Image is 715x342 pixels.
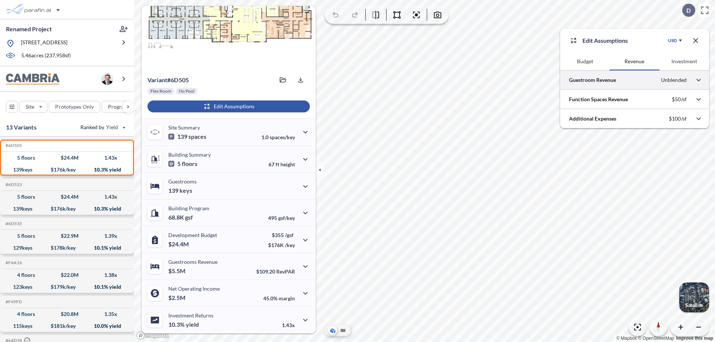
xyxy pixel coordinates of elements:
button: Aerial View [328,326,337,335]
p: # 6d505 [147,76,189,84]
p: Building Program [168,205,209,211]
button: Edit Assumptions [147,100,310,112]
h5: Click to copy the code [4,299,22,304]
h5: Click to copy the code [4,221,22,226]
p: $50/sf [672,96,687,103]
a: Mapbox homepage [136,331,169,340]
h5: Click to copy the code [4,182,22,187]
div: USD [668,38,677,44]
img: BrandImage [6,73,60,85]
span: RevPAR [276,268,295,275]
p: 5.46 acres ( 237,958 sf) [21,52,71,60]
h5: Click to copy the code [4,260,22,265]
h5: Click to copy the code [4,143,22,148]
button: Site Plan [339,326,347,335]
p: Satellite [685,302,703,308]
span: floors [182,160,197,167]
span: gsf [185,214,193,221]
p: $109.20 [256,268,295,275]
button: Prototypes Only [49,101,100,113]
span: keys [179,187,192,194]
button: Budget [560,52,610,70]
button: Program [102,101,142,113]
p: 10.3% [168,321,199,328]
span: Yield [106,124,118,131]
p: D [686,7,691,14]
a: Improve this map [676,336,713,341]
p: 67 [268,161,295,167]
p: $2.5M [168,294,187,301]
p: Prototypes Only [55,103,94,111]
p: Additional Expenses [569,115,616,122]
p: Guestrooms [168,178,197,185]
p: 495 [268,215,295,221]
p: $24.4M [168,240,190,248]
p: Building Summary [168,151,211,158]
span: spaces [188,133,206,140]
p: 13 Variants [6,123,36,132]
p: 139 [168,187,192,194]
p: [STREET_ADDRESS] [21,39,67,48]
p: $176K [268,242,295,248]
span: spaces/key [270,134,295,140]
button: Site [19,101,47,113]
span: yield [186,321,199,328]
p: Program [108,103,129,111]
a: Mapbox [616,336,637,341]
p: Renamed Project [6,25,52,33]
button: Switcher ImageSatellite [679,282,709,312]
p: Flex Room [150,88,171,94]
p: Development Budget [168,232,217,238]
span: height [280,161,295,167]
p: 1.43x [282,322,295,328]
p: 45.0% [263,295,295,301]
span: ft [276,161,279,167]
img: user logo [101,73,113,85]
p: 139 [168,133,206,140]
p: Guestrooms Revenue [168,259,217,265]
span: margin [279,295,295,301]
p: 5 [168,160,197,167]
p: Site Summary [168,124,200,131]
p: $5.5M [168,267,187,275]
p: Site [26,103,34,111]
button: Investment [660,52,709,70]
span: gsf/key [278,215,295,221]
img: Switcher Image [679,282,709,312]
p: No Pool [179,88,194,94]
span: /gsf [285,232,293,238]
p: Investment Returns [168,312,213,319]
span: /key [285,242,295,248]
p: Net Operating Income [168,285,220,292]
button: Revenue [610,52,659,70]
p: $355 [268,232,295,238]
span: Variant [147,76,167,83]
p: $100/sf [669,115,687,122]
p: 1.0 [261,134,295,140]
p: Edit Assumptions [582,36,628,45]
a: OpenStreetMap [638,336,674,341]
p: Function Spaces Revenue [569,96,628,103]
button: Ranked by Yield [74,121,130,133]
p: 68.8K [168,214,193,221]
